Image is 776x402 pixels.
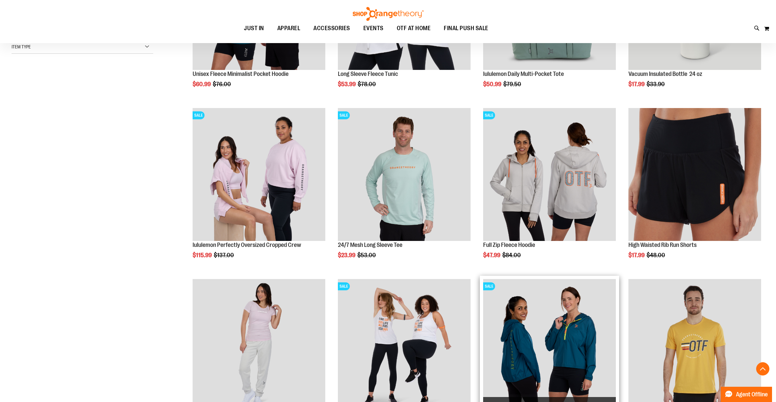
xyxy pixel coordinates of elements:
[335,105,474,275] div: product
[628,71,702,77] a: Vacuum Insulated Bottle 24 oz
[193,71,289,77] a: Unisex Fleece Minimalist Pocket Hoodie
[193,111,205,119] span: SALE
[437,21,495,36] a: FINAL PUSH SALE
[193,242,301,248] a: lululemon Perfectly Oversized Cropped Crew
[756,362,769,375] button: Back To Top
[480,105,619,275] div: product
[628,252,646,258] span: $17.99
[338,81,357,87] span: $53.99
[628,108,761,241] img: High Waisted Rib Run Shorts
[338,108,471,241] img: Main Image of 1457095
[390,21,437,36] a: OTF AT HOME
[12,44,31,49] span: Item Type
[338,111,350,119] span: SALE
[307,21,357,36] a: ACCESSORIES
[358,81,377,87] span: $78.00
[736,391,768,398] span: Agent Offline
[357,252,377,258] span: $53.00
[214,252,235,258] span: $137.00
[244,21,264,36] span: JUST IN
[647,81,666,87] span: $33.90
[483,81,502,87] span: $50.99
[483,71,564,77] a: lululemon Daily Multi-Pocket Tote
[363,21,384,36] span: EVENTS
[628,242,697,248] a: High Waisted Rib Run Shorts
[213,81,232,87] span: $76.00
[193,252,213,258] span: $115.99
[193,81,212,87] span: $60.99
[444,21,488,36] span: FINAL PUSH SALE
[338,282,350,290] span: SALE
[271,21,307,36] a: APPAREL
[193,108,325,242] a: lululemon Perfectly Oversized Cropped CrewSALE
[625,105,764,275] div: product
[483,252,501,258] span: $47.99
[338,71,398,77] a: Long Sleeve Fleece Tunic
[483,111,495,119] span: SALE
[193,108,325,241] img: lululemon Perfectly Oversized Cropped Crew
[483,108,616,242] a: Main Image of 1457091SALE
[628,81,646,87] span: $17.99
[483,242,535,248] a: Full Zip Fleece Hoodie
[338,108,471,242] a: Main Image of 1457095SALE
[502,252,522,258] span: $84.00
[503,81,522,87] span: $79.50
[647,252,666,258] span: $48.00
[189,105,329,275] div: product
[237,21,271,36] a: JUST IN
[721,387,772,402] button: Agent Offline
[352,7,425,21] img: Shop Orangetheory
[313,21,350,36] span: ACCESSORIES
[338,252,356,258] span: $23.99
[628,108,761,242] a: High Waisted Rib Run Shorts
[483,108,616,241] img: Main Image of 1457091
[277,21,300,36] span: APPAREL
[357,21,390,36] a: EVENTS
[483,282,495,290] span: SALE
[338,242,402,248] a: 24/7 Mesh Long Sleeve Tee
[397,21,431,36] span: OTF AT HOME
